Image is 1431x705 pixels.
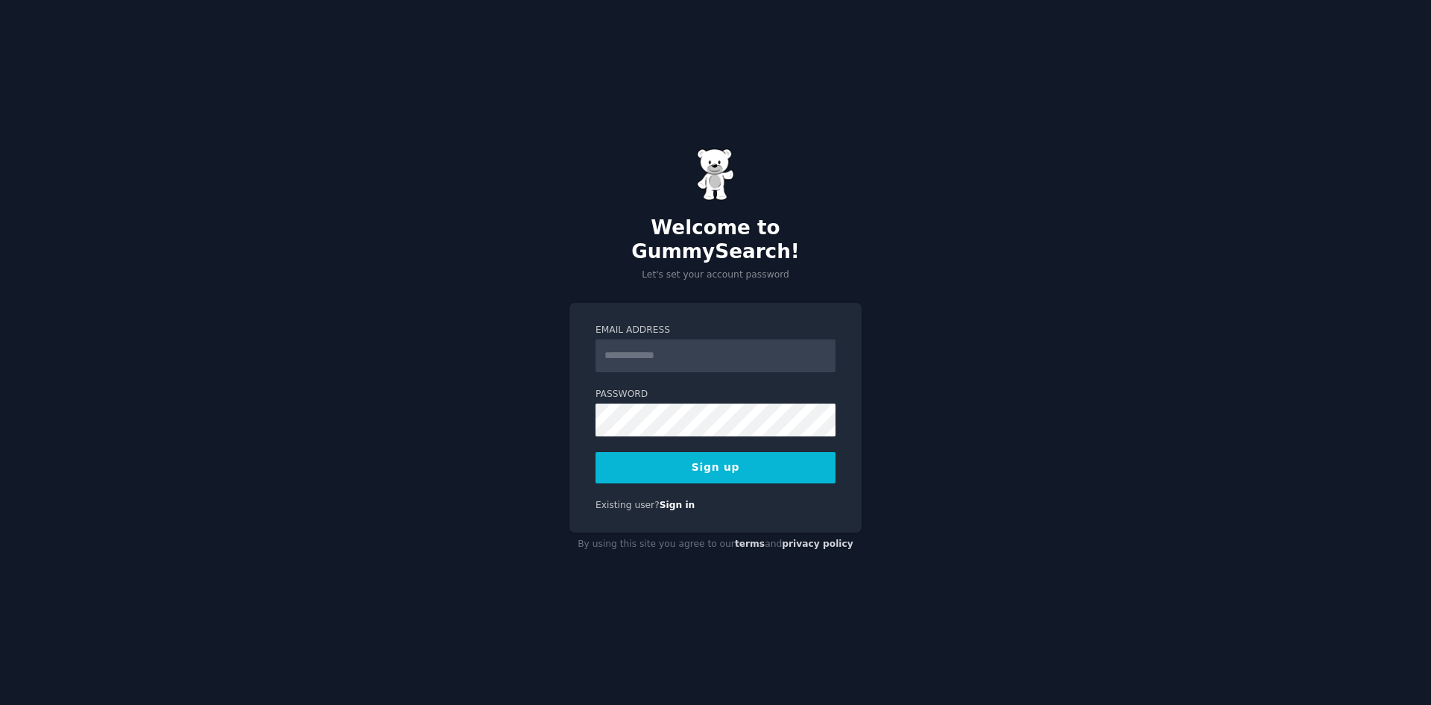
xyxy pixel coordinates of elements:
div: By using this site you agree to our and [569,533,862,557]
img: Gummy Bear [697,148,734,201]
a: terms [735,539,765,549]
p: Let's set your account password [569,269,862,282]
label: Password [596,388,835,401]
label: Email Address [596,324,835,337]
a: privacy policy [782,539,853,549]
a: Sign in [660,500,695,510]
h2: Welcome to GummySearch! [569,216,862,263]
span: Existing user? [596,500,660,510]
button: Sign up [596,452,835,483]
